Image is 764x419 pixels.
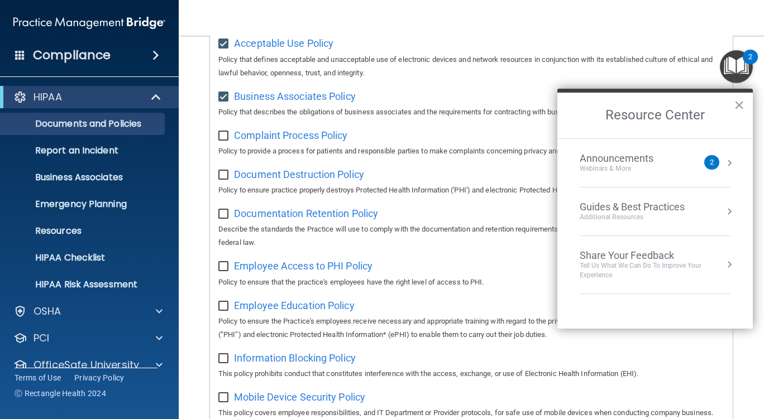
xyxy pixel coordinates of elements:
[234,208,378,219] span: Documentation Retention Policy
[218,184,724,197] p: Policy to ensure practice properly destroys Protected Health Information ('PHI') and electronic P...
[7,145,160,156] p: Report an Incident
[13,305,163,318] a: OSHA
[218,315,724,341] p: Policy to ensure the Practice's employees receive necessary and appropriate training with regard ...
[34,358,139,372] p: OfficeSafe University
[234,260,373,272] span: Employee Access to PHI Policy
[580,213,685,222] div: Additional Resources
[218,105,724,119] p: Policy that describes the obligations of business associates and the requirements for contracting...
[580,261,730,280] div: Tell Us What We Can Do to Improve Your Experience
[7,172,160,183] p: Business Associates
[748,57,752,71] div: 2
[234,90,356,102] span: Business Associates Policy
[15,372,61,383] a: Terms of Use
[734,96,744,114] button: Close
[234,300,355,311] span: Employee Education Policy
[720,50,753,83] button: Open Resource Center, 2 new notifications
[15,388,106,399] span: Ⓒ Rectangle Health 2024
[218,53,724,80] p: Policy that defines acceptable and unacceptable use of electronic devices and network resources i...
[13,12,165,34] img: PMB logo
[33,47,111,63] h4: Compliance
[7,279,160,290] p: HIPAA Risk Assessment
[580,249,730,262] div: Share Your Feedback
[7,225,160,237] p: Resources
[34,305,61,318] p: OSHA
[218,223,724,249] p: Describe the standards the Practice will use to comply with the documentation and retention requi...
[234,352,356,364] span: Information Blocking Policy
[34,331,49,345] p: PCI
[7,118,160,129] p: Documents and Policies
[580,152,676,165] div: Announcements
[218,367,724,381] p: This policy prohibits conduct that constitutes interference with the access, exchange, or use of ...
[74,372,125,383] a: Privacy Policy
[7,252,160,263] p: HIPAA Checklist
[218,145,724,158] p: Policy to provide a process for patients and responsible parties to make complaints concerning pr...
[557,89,753,329] div: Resource Center
[580,164,676,174] div: Webinars & More
[13,331,163,345] a: PCI
[13,358,163,372] a: OfficeSafe University
[234,129,347,141] span: Complaint Process Policy
[34,90,62,104] p: HIPAA
[580,201,685,213] div: Guides & Best Practices
[13,90,162,104] a: HIPAA
[218,276,724,289] p: Policy to ensure that the practice's employees have the right level of access to PHI.
[7,199,160,210] p: Emergency Planning
[557,93,753,138] h2: Resource Center
[234,168,364,180] span: Document Destruction Policy
[234,37,333,49] span: Acceptable Use Policy
[234,391,365,403] span: Mobile Device Security Policy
